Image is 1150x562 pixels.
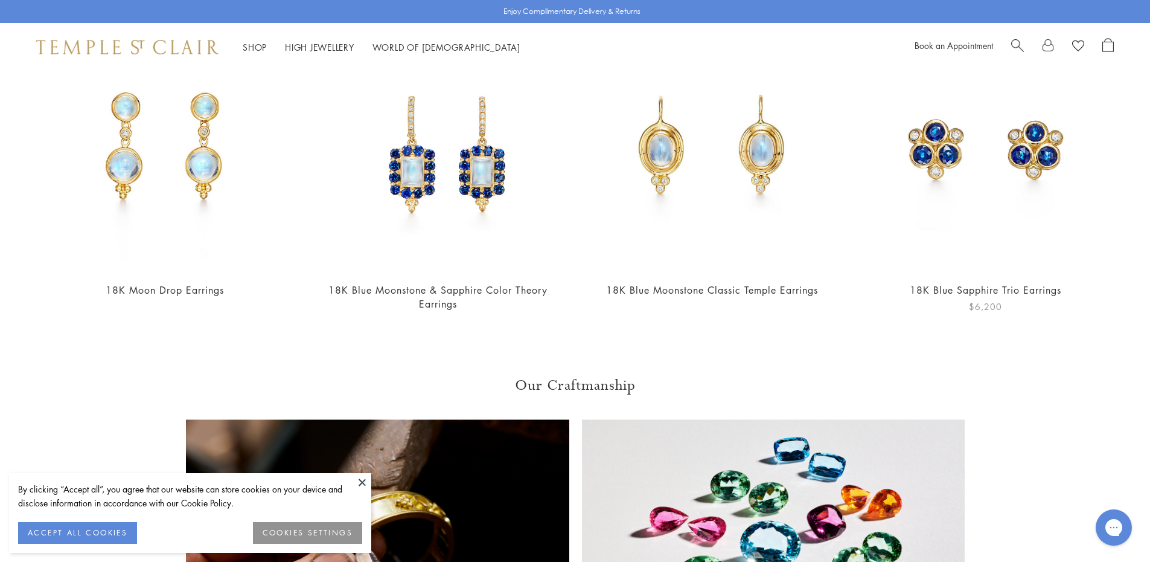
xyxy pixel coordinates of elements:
iframe: Gorgias live chat messenger [1090,505,1138,550]
button: COOKIES SETTINGS [253,522,362,544]
p: Enjoy Complimentary Delivery & Returns [503,5,640,18]
nav: Main navigation [243,40,520,55]
button: ACCEPT ALL COOKIES [18,522,137,544]
a: 18K Blue Moonstone & Sapphire Color Theory Earrings [328,283,548,311]
a: ShopShop [243,41,267,53]
span: $6,200 [969,300,1002,314]
img: 18K Moon Drop Earrings [40,22,289,271]
img: 18K Blue Moonstone & Sapphire Color Theory Earrings [313,22,563,271]
a: View Wishlist [1072,38,1084,56]
a: Book an Appointment [915,39,993,51]
a: 18K Blue Sapphire Trio Earrings [910,283,1061,297]
a: World of [DEMOGRAPHIC_DATA]World of [DEMOGRAPHIC_DATA] [372,41,520,53]
a: Search [1011,38,1024,56]
a: 18K Moon Drop Earrings [106,283,224,297]
h3: Our Craftmanship [186,376,965,395]
a: Open Shopping Bag [1102,38,1114,56]
img: 18K Blue Sapphire Trio Earrings [861,22,1110,271]
div: By clicking “Accept all”, you agree that our website can store cookies on your device and disclos... [18,482,362,510]
a: High JewelleryHigh Jewellery [285,41,354,53]
a: 18K Blue Moonstone Classic Temple Earrings [606,283,818,297]
img: E14106-BM6VBY [587,22,837,271]
img: Temple St. Clair [36,40,219,54]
